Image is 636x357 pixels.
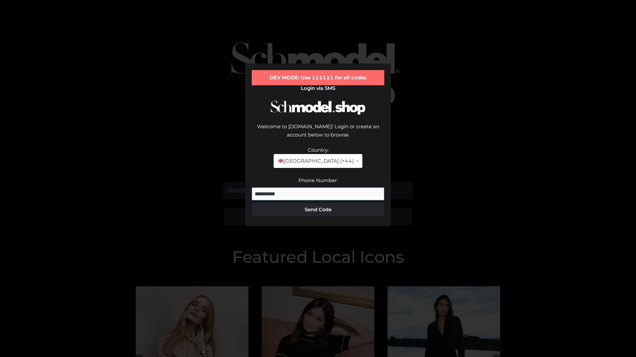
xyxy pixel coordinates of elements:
[252,122,384,146] div: Welcome to [DOMAIN_NAME]! Login or create an account below to browse.
[252,85,384,91] h2: Login via SMS
[278,158,283,163] img: 🇬🇧
[278,157,353,165] span: [GEOGRAPHIC_DATA] (+44)
[298,177,338,183] label: Phone Number:
[268,95,368,121] img: Schmodel Logo
[252,203,384,216] button: Send Code
[252,70,384,85] div: DEV MODE: Use 111111 for all codes
[308,147,329,153] label: Country:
